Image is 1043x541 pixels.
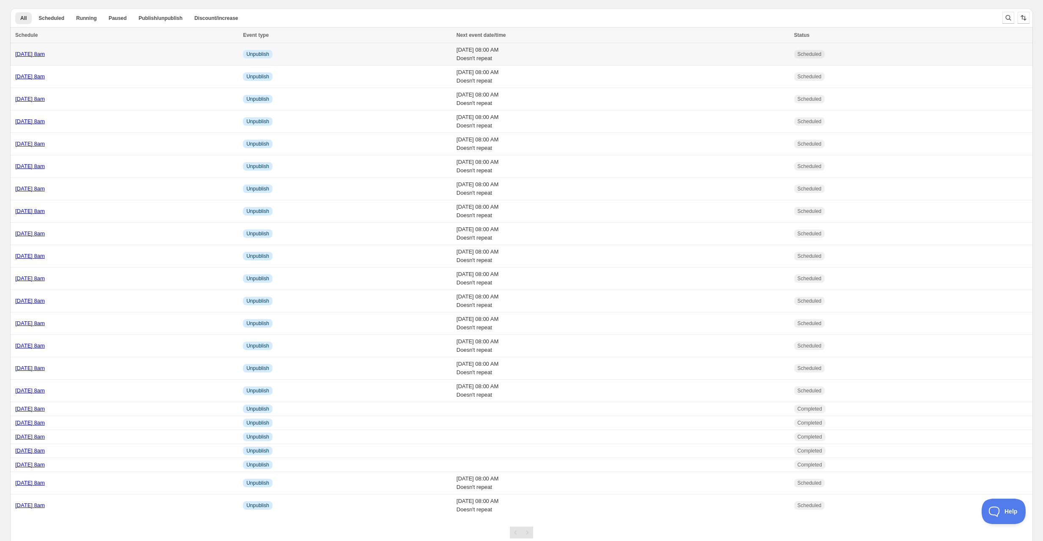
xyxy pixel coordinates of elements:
[798,275,822,282] span: Scheduled
[798,433,822,440] span: Completed
[454,110,792,133] td: [DATE] 08:00 AM Doesn't repeat
[454,357,792,380] td: [DATE] 08:00 AM Doesn't repeat
[246,141,269,147] span: Unpublish
[454,380,792,402] td: [DATE] 08:00 AM Doesn't repeat
[1002,12,1014,24] button: Search and filter results
[246,447,269,454] span: Unpublish
[20,15,27,22] span: All
[794,32,810,38] span: Status
[15,32,38,38] span: Schedule
[798,96,822,102] span: Scheduled
[454,88,792,110] td: [DATE] 08:00 AM Doesn't repeat
[15,433,45,440] a: [DATE] 8am
[454,200,792,223] td: [DATE] 08:00 AM Doesn't repeat
[15,447,45,454] a: [DATE] 8am
[798,480,822,486] span: Scheduled
[15,502,45,508] a: [DATE] 8am
[15,118,45,124] a: [DATE] 8am
[798,73,822,80] span: Scheduled
[194,15,238,22] span: Discount/increase
[138,15,182,22] span: Publish/unpublish
[246,51,269,58] span: Unpublish
[798,118,822,125] span: Scheduled
[15,73,45,80] a: [DATE] 8am
[454,178,792,200] td: [DATE] 08:00 AM Doesn't repeat
[798,502,822,509] span: Scheduled
[246,461,269,468] span: Unpublish
[1018,12,1029,24] button: Sort the results
[246,298,269,304] span: Unpublish
[15,298,45,304] a: [DATE] 8am
[246,502,269,509] span: Unpublish
[246,387,269,394] span: Unpublish
[15,96,45,102] a: [DATE] 8am
[798,185,822,192] span: Scheduled
[454,290,792,312] td: [DATE] 08:00 AM Doesn't repeat
[510,527,533,538] nav: Pagination
[454,66,792,88] td: [DATE] 08:00 AM Doesn't repeat
[246,342,269,349] span: Unpublish
[454,155,792,178] td: [DATE] 08:00 AM Doesn't repeat
[246,230,269,237] span: Unpublish
[15,185,45,192] a: [DATE] 8am
[798,141,822,147] span: Scheduled
[454,133,792,155] td: [DATE] 08:00 AM Doesn't repeat
[454,268,792,290] td: [DATE] 08:00 AM Doesn't repeat
[246,275,269,282] span: Unpublish
[798,461,822,468] span: Completed
[246,208,269,215] span: Unpublish
[246,163,269,170] span: Unpublish
[15,230,45,237] a: [DATE] 8am
[798,387,822,394] span: Scheduled
[246,73,269,80] span: Unpublish
[15,320,45,326] a: [DATE] 8am
[15,387,45,394] a: [DATE] 8am
[798,230,822,237] span: Scheduled
[246,320,269,327] span: Unpublish
[15,253,45,259] a: [DATE] 8am
[15,406,45,412] a: [DATE] 8am
[798,406,822,412] span: Completed
[798,420,822,426] span: Completed
[982,499,1026,524] iframe: Toggle Customer Support
[457,32,506,38] span: Next event date/time
[15,163,45,169] a: [DATE] 8am
[109,15,127,22] span: Paused
[798,163,822,170] span: Scheduled
[15,420,45,426] a: [DATE] 8am
[246,406,269,412] span: Unpublish
[15,480,45,486] a: [DATE] 8am
[246,480,269,486] span: Unpublish
[454,245,792,268] td: [DATE] 08:00 AM Doesn't repeat
[454,472,792,494] td: [DATE] 08:00 AM Doesn't repeat
[246,185,269,192] span: Unpublish
[454,335,792,357] td: [DATE] 08:00 AM Doesn't repeat
[798,365,822,372] span: Scheduled
[15,208,45,214] a: [DATE] 8am
[15,51,45,57] a: [DATE] 8am
[798,320,822,327] span: Scheduled
[246,365,269,372] span: Unpublish
[15,365,45,371] a: [DATE] 8am
[243,32,269,38] span: Event type
[15,461,45,468] a: [DATE] 8am
[798,447,822,454] span: Completed
[798,298,822,304] span: Scheduled
[76,15,97,22] span: Running
[454,494,792,517] td: [DATE] 08:00 AM Doesn't repeat
[246,118,269,125] span: Unpublish
[454,312,792,335] td: [DATE] 08:00 AM Doesn't repeat
[15,342,45,349] a: [DATE] 8am
[39,15,64,22] span: Scheduled
[15,275,45,282] a: [DATE] 8am
[246,420,269,426] span: Unpublish
[246,433,269,440] span: Unpublish
[454,43,792,66] td: [DATE] 08:00 AM Doesn't repeat
[246,96,269,102] span: Unpublish
[798,208,822,215] span: Scheduled
[246,253,269,259] span: Unpublish
[798,253,822,259] span: Scheduled
[454,223,792,245] td: [DATE] 08:00 AM Doesn't repeat
[798,51,822,58] span: Scheduled
[15,141,45,147] a: [DATE] 8am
